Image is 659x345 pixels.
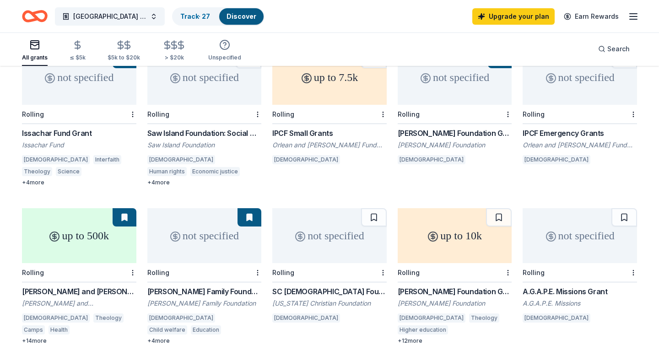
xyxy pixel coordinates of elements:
div: A.G.A.P.E. Missions Grant [523,286,637,297]
div: not specified [398,50,512,105]
div: Human rights [147,167,187,176]
button: Unspecified [208,36,241,66]
a: up to 10kRolling[PERSON_NAME] Foundation Grant[PERSON_NAME] Foundation[DEMOGRAPHIC_DATA]TheologyH... [398,208,512,345]
div: + 4 more [147,337,262,345]
a: Upgrade your plan [472,8,555,25]
div: SC [DEMOGRAPHIC_DATA] Foundation: Community Trust Grants [272,286,387,297]
div: [DEMOGRAPHIC_DATA] [523,155,590,164]
div: [PERSON_NAME] and [PERSON_NAME] Foundation Grant [22,286,136,297]
div: Orlean and [PERSON_NAME] Fund (IPC Foundation) [272,140,387,150]
div: [DEMOGRAPHIC_DATA] [523,313,590,323]
a: Track· 27 [180,12,210,20]
div: IPCF Emergency Grants [523,128,637,139]
div: Issachar Fund Grant [22,128,136,139]
div: > $20k [162,54,186,61]
div: [DEMOGRAPHIC_DATA] [272,155,340,164]
div: [PERSON_NAME] Foundation [398,299,512,308]
div: Rolling [523,269,545,276]
div: [DEMOGRAPHIC_DATA] [272,313,340,323]
div: [DEMOGRAPHIC_DATA] [147,313,215,323]
div: [DEMOGRAPHIC_DATA] [22,155,90,164]
div: A.G.A.P.E. Missions [523,299,637,308]
div: Rolling [272,110,294,118]
div: Rolling [523,110,545,118]
div: Saw Island Foundation [147,140,262,150]
div: [PERSON_NAME] and [PERSON_NAME] Foundation [22,299,136,308]
div: IPCF Small Grants [272,128,387,139]
div: Health care clinics [73,325,126,334]
button: ≤ $5k [70,36,86,66]
a: not specifiedRollingSaw Island Foundation: Social Change, Faith-Based and Special GrantsSaw Islan... [147,50,262,186]
div: Orlean and [PERSON_NAME] Fund (IPC Foundation) [523,140,637,150]
div: [PERSON_NAME] Family Foundation [147,299,262,308]
a: Discover [227,12,256,20]
button: Search [591,40,637,58]
div: not specified [22,50,136,105]
button: [GEOGRAPHIC_DATA] an elderly care facility [55,7,165,26]
div: not specified [523,208,637,263]
button: All grants [22,36,48,66]
span: [GEOGRAPHIC_DATA] an elderly care facility [73,11,146,22]
div: Rolling [22,269,44,276]
div: $5k to $20k [108,54,140,61]
span: Search [607,43,630,54]
div: up to 7.5k [272,50,387,105]
div: not specified [272,208,387,263]
div: [DEMOGRAPHIC_DATA] [22,313,90,323]
div: up to 10k [398,208,512,263]
button: Track· 27Discover [172,7,265,26]
div: Education [191,325,221,334]
div: Theology [469,313,499,323]
div: ≤ $5k [70,54,86,61]
div: Camps [22,325,45,334]
div: Rolling [272,269,294,276]
div: [PERSON_NAME] Foundation Grant Program [398,128,512,139]
div: Theology [22,167,52,176]
a: up to 500kRolling[PERSON_NAME] and [PERSON_NAME] Foundation Grant[PERSON_NAME] and [PERSON_NAME] ... [22,208,136,345]
div: + 4 more [147,179,262,186]
a: not specifiedRollingSC [DEMOGRAPHIC_DATA] Foundation: Community Trust Grants[US_STATE] Christian ... [272,208,387,325]
div: Issachar Fund [22,140,136,150]
a: up to 7.5kRollingIPCF Small GrantsOrlean and [PERSON_NAME] Fund (IPC Foundation)[DEMOGRAPHIC_DATA] [272,50,387,167]
div: Interfaith [93,155,121,164]
div: [US_STATE] Christian Foundation [272,299,387,308]
div: [PERSON_NAME] Foundation [398,140,512,150]
div: Theology [93,313,124,323]
a: not specifiedRollingIssachar Fund GrantIssachar Fund[DEMOGRAPHIC_DATA]InterfaithTheologyScience+4... [22,50,136,186]
div: [DEMOGRAPHIC_DATA] [398,155,465,164]
div: [DEMOGRAPHIC_DATA] [398,313,465,323]
div: Rolling [398,269,420,276]
div: Rolling [22,110,44,118]
div: Rolling [147,110,169,118]
div: [PERSON_NAME] Foundation Grant [398,286,512,297]
a: not specifiedRolling[PERSON_NAME] Foundation Grant Program[PERSON_NAME] Foundation[DEMOGRAPHIC_DATA] [398,50,512,167]
div: not specified [147,50,262,105]
button: $5k to $20k [108,36,140,66]
div: not specified [147,208,262,263]
div: Science [56,167,81,176]
div: Saw Island Foundation: Social Change, Faith-Based and Special Grants [147,128,262,139]
div: Health care clinics [452,325,505,334]
div: All grants [22,54,48,61]
div: Child welfare [147,325,187,334]
a: not specifiedRollingIPCF Emergency GrantsOrlean and [PERSON_NAME] Fund (IPC Foundation)[DEMOGRAPH... [523,50,637,167]
div: Higher education [398,325,448,334]
a: not specifiedRollingA.G.A.P.E. Missions GrantA.G.A.P.E. Missions[DEMOGRAPHIC_DATA] [523,208,637,325]
div: + 14 more [22,337,136,345]
div: Rolling [398,110,420,118]
div: Unspecified [208,54,241,61]
a: Earn Rewards [558,8,624,25]
div: up to 500k [22,208,136,263]
div: [PERSON_NAME] Family Foundation Grants [147,286,262,297]
div: + 12 more [398,337,512,345]
div: not specified [523,50,637,105]
div: [DEMOGRAPHIC_DATA] [147,155,215,164]
a: not specifiedRolling[PERSON_NAME] Family Foundation Grants[PERSON_NAME] Family Foundation[DEMOGRA... [147,208,262,345]
button: > $20k [162,36,186,66]
div: Rolling [147,269,169,276]
a: Home [22,5,48,27]
div: + 4 more [22,179,136,186]
div: Economic justice [190,167,240,176]
div: Health [49,325,70,334]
